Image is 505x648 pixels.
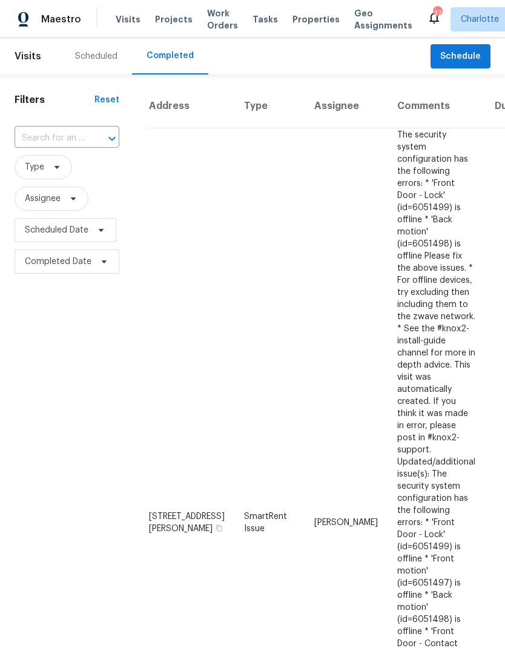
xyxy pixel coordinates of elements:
th: Type [234,84,305,128]
span: Assignee [25,193,61,205]
span: Visits [116,13,140,25]
button: Open [104,130,120,147]
input: Search for an address... [15,129,85,148]
th: Assignee [305,84,388,128]
span: Type [25,161,44,173]
span: Geo Assignments [354,7,412,31]
button: Copy Address [214,523,225,534]
div: 37 [433,7,441,19]
span: Work Orders [207,7,238,31]
h1: Filters [15,94,94,106]
button: Schedule [431,44,490,69]
span: Scheduled Date [25,224,88,236]
th: Address [148,84,234,128]
span: Maestro [41,13,81,25]
span: Visits [15,43,41,70]
div: Reset [94,94,119,106]
div: Completed [147,50,194,62]
div: Scheduled [75,50,117,62]
th: Comments [388,84,485,128]
span: Schedule [440,49,481,64]
span: Charlotte [461,13,499,25]
span: Completed Date [25,256,91,268]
